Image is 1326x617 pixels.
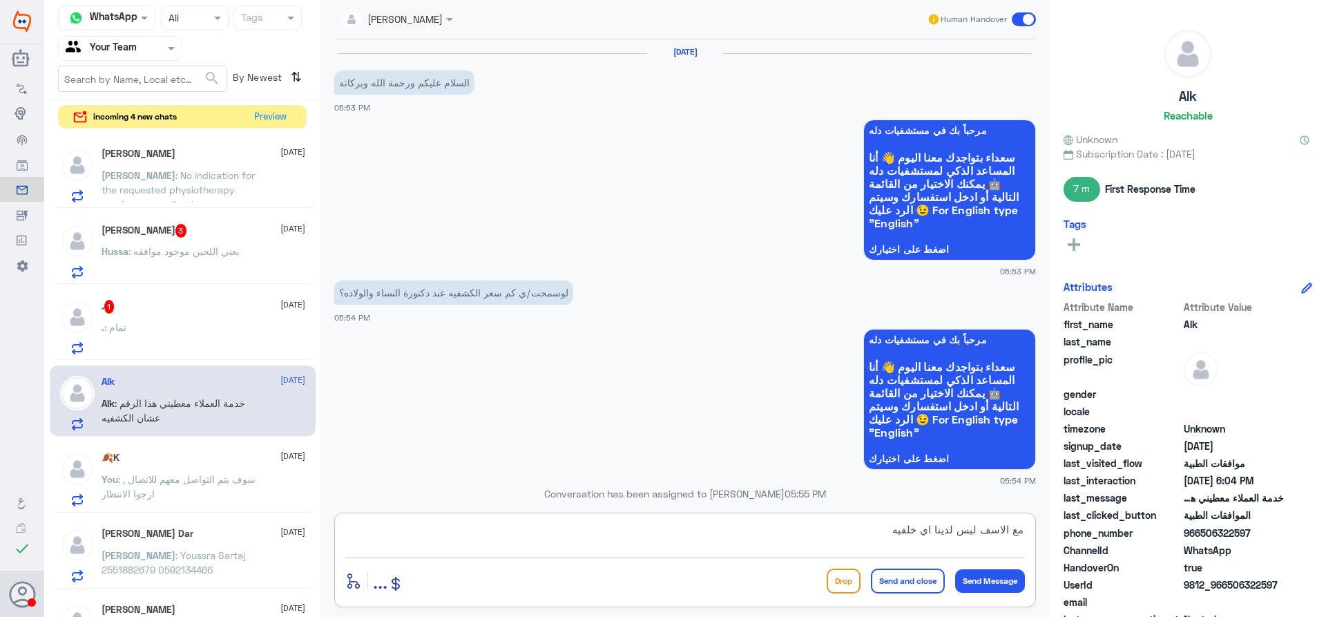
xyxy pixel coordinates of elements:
[1179,88,1197,104] h5: Alk
[102,604,175,616] h5: Ahmed Alhaddad
[280,374,305,386] span: [DATE]
[1184,578,1284,592] span: 9812_966506322597
[1184,352,1218,387] img: defaultAdmin.png
[1184,317,1284,332] span: Alk
[1000,475,1036,486] span: 05:54 PM
[1064,281,1113,293] h6: Attributes
[871,569,945,594] button: Send and close
[104,321,126,333] span: : تمام
[869,334,1030,345] span: مرحباً بك في مستشفيات دله
[1184,595,1284,609] span: null
[869,125,1030,136] span: مرحباً بك في مستشفيات دله
[1064,508,1181,522] span: last_clicked_button
[1064,421,1181,436] span: timezone
[175,224,187,238] span: 3
[1184,456,1284,471] span: موافقات الطبية
[334,486,1036,501] p: Conversation has been assigned to [PERSON_NAME]
[60,452,95,486] img: defaultAdmin.png
[102,473,256,500] span: : سوف يتم التواصل معهم للاتصال , ارجوا الانتظار
[941,13,1007,26] span: Human Handover
[280,298,305,311] span: [DATE]
[1184,404,1284,419] span: null
[60,528,95,562] img: defaultAdmin.png
[1105,182,1195,196] span: First Response Time
[14,540,30,557] i: check
[1064,578,1181,592] span: UserId
[1064,352,1181,384] span: profile_pic
[204,67,220,90] button: search
[869,360,1030,439] span: سعداء بتواجدك معنا اليوم 👋 أنا المساعد الذكي لمستشفيات دله 🤖 يمكنك الاختيار من القائمة التالية أو...
[128,245,240,257] span: : يعني اللحين موجود موافقه
[60,148,95,182] img: defaultAdmin.png
[1064,218,1086,230] h6: Tags
[66,8,86,28] img: whatsapp.png
[1184,387,1284,401] span: null
[1064,387,1181,401] span: gender
[102,148,175,160] h5: Sarah
[869,244,1030,255] span: اضغط على اختيارك
[102,397,115,409] span: Alk
[204,70,220,86] span: search
[280,222,305,235] span: [DATE]
[280,146,305,158] span: [DATE]
[1064,526,1181,540] span: phone_number
[334,103,370,112] span: 05:53 PM
[1064,404,1181,419] span: locale
[66,38,86,59] img: yourTeam.svg
[1064,177,1100,202] span: 7 m
[373,568,387,593] span: ...
[248,106,292,129] button: Preview
[334,313,370,322] span: 05:54 PM
[1064,456,1181,471] span: last_visited_flow
[647,47,723,57] h6: [DATE]
[1184,526,1284,540] span: 966506322597
[1164,30,1211,77] img: defaultAdmin.png
[102,224,187,238] h5: Hussa Alshahrani
[280,526,305,538] span: [DATE]
[1184,560,1284,575] span: true
[291,66,302,88] i: ⇅
[104,300,115,314] span: 1
[869,151,1030,229] span: سعداء بتواجدك معنا اليوم 👋 أنا المساعد الذكي لمستشفيات دله 🤖 يمكنك الاختيار من القائمة التالية أو...
[1184,473,1284,488] span: 2025-08-25T15:04:12.814Z
[102,397,245,424] span: : خدمة العملاء معطيني هذا الرقم عشان الكشفيه
[102,549,175,561] span: [PERSON_NAME]
[227,66,285,93] span: By Newest
[785,488,826,500] span: 05:55 PM
[373,565,387,596] button: ...
[334,70,474,95] p: 25/8/2025, 5:53 PM
[102,473,118,485] span: You
[102,169,255,239] span: : No indication for the requested physiotherapy sessions according to case diagnosis and submitte...
[869,453,1030,464] span: اضغط على اختيارك
[1064,132,1117,146] span: Unknown
[102,300,115,314] h5: .
[1064,146,1312,161] span: Subscription Date : [DATE]
[102,245,128,257] span: Hussa
[1064,491,1181,505] span: last_message
[1184,491,1284,505] span: خدمة العملاء معطيني هذا الرقم عشان الكشفيه
[1164,109,1213,122] h6: Reachable
[1064,334,1181,349] span: last_name
[60,376,95,410] img: defaultAdmin.png
[955,569,1025,593] button: Send Message
[1184,421,1284,436] span: Unknown
[334,281,573,305] p: 25/8/2025, 5:54 PM
[1064,473,1181,488] span: last_interaction
[1064,300,1181,314] span: Attribute Name
[280,602,305,614] span: [DATE]
[280,450,305,462] span: [DATE]
[1064,560,1181,575] span: HandoverOn
[102,169,175,181] span: [PERSON_NAME]
[60,224,95,258] img: defaultAdmin.png
[1184,300,1284,314] span: Attribute Value
[1184,543,1284,558] span: 2
[102,452,119,464] h5: 🍂K
[59,66,227,91] input: Search by Name, Local etc…
[1064,439,1181,453] span: signup_date
[1184,508,1284,522] span: الموافقات الطبية
[9,581,35,607] button: Avatar
[1064,595,1181,609] span: email
[102,321,104,333] span: .
[102,528,193,540] h5: Ahmad Sartaj Dar
[93,111,177,123] span: incoming 4 new chats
